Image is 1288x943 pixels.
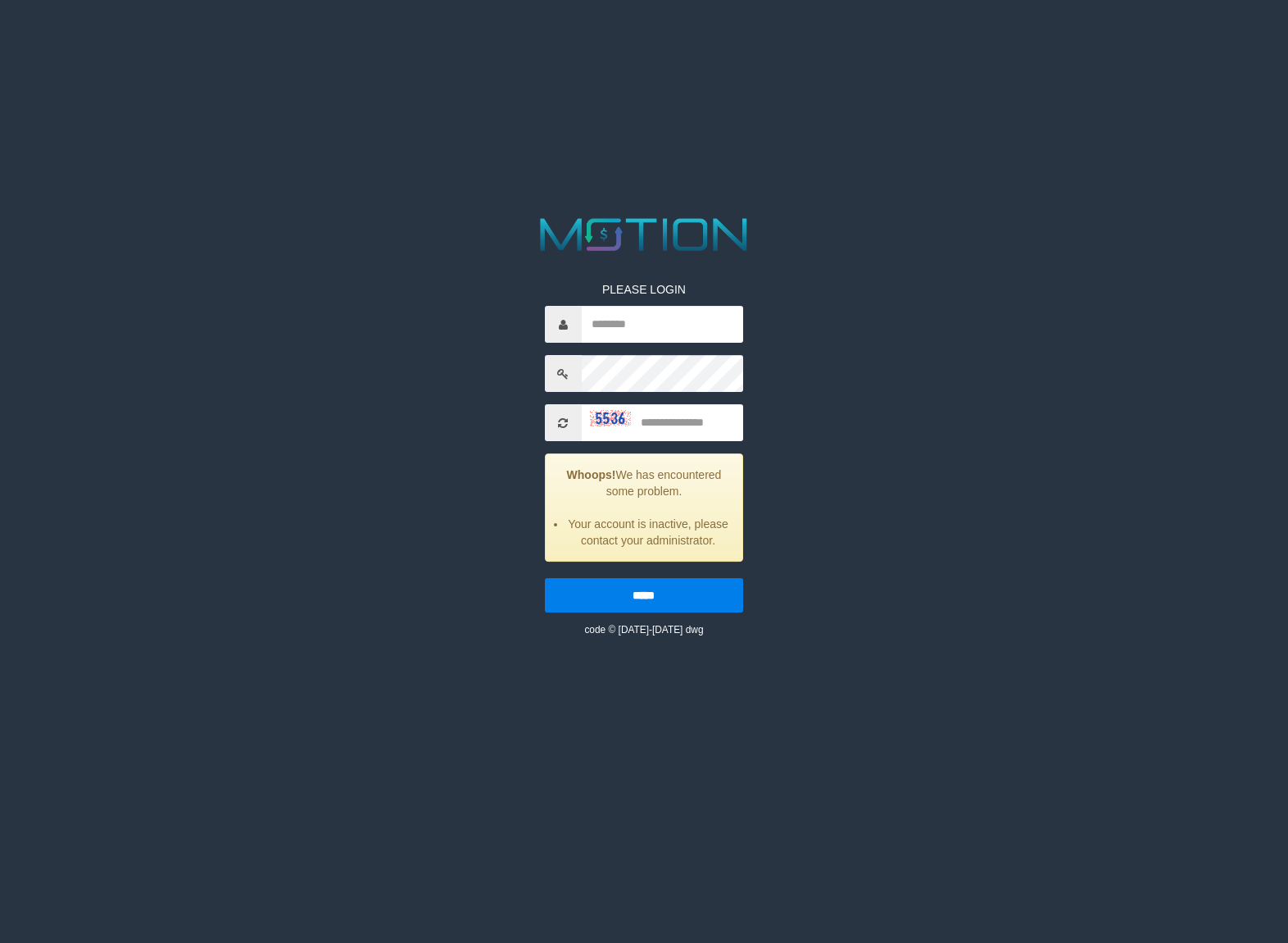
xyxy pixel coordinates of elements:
[531,212,756,257] img: MOTION_logo.png
[545,281,743,298] p: PLEASE LOGIN
[590,410,631,426] img: captcha
[566,516,730,549] li: Your account is inactive, please contact your administrator.
[545,453,743,562] div: We has encountered some problem.
[567,468,616,481] strong: Whoops!
[584,624,703,635] small: code © [DATE]-[DATE] dwg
